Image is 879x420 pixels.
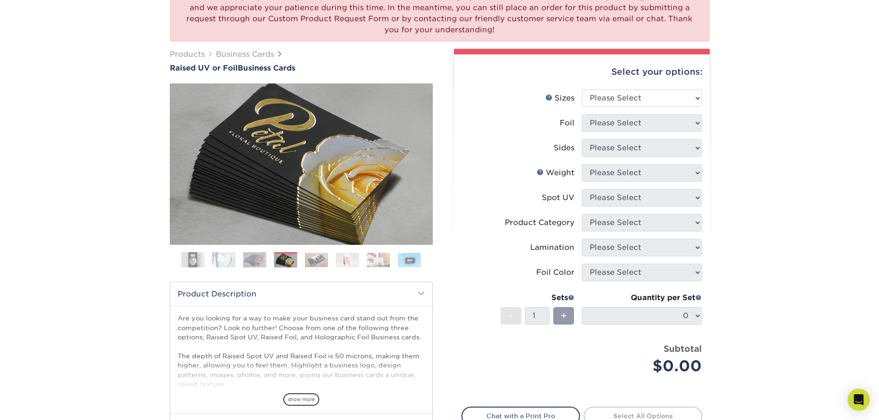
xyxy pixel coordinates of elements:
[509,309,513,323] span: -
[536,267,574,278] div: Foil Color
[170,282,432,306] h2: Product Description
[170,73,433,255] img: Raised UV or Foil 04
[542,192,574,203] div: Spot UV
[848,389,870,411] div: Open Intercom Messenger
[530,242,574,253] div: Lamination
[212,252,235,268] img: Business Cards 02
[582,292,702,303] div: Quantity per Set
[170,64,433,72] h1: Business Cards
[336,253,359,267] img: Business Cards 06
[589,355,702,377] div: $0.00
[561,309,567,323] span: +
[305,253,328,267] img: Business Cards 05
[170,64,238,72] span: Raised UV or Foil
[367,253,390,267] img: Business Cards 07
[560,118,574,129] div: Foil
[243,252,266,268] img: Business Cards 03
[216,50,274,59] a: Business Cards
[537,167,574,178] div: Weight
[505,217,574,228] div: Product Category
[170,50,205,59] a: Products
[274,253,297,269] img: Business Cards 04
[283,393,319,406] span: show more
[501,292,574,303] div: Sets
[170,64,433,72] a: Raised UV or FoilBusiness Cards
[554,142,574,154] div: Sides
[545,93,574,104] div: Sizes
[398,253,421,267] img: Business Cards 08
[181,248,204,272] img: Business Cards 01
[461,54,702,89] div: Select your options:
[664,343,702,354] strong: Subtotal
